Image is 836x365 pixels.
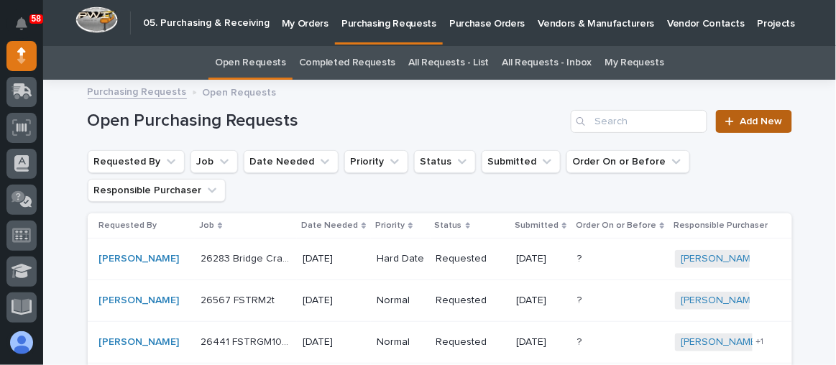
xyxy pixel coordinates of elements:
[299,46,395,80] a: Completed Requests
[436,336,505,348] p: Requested
[6,328,37,358] button: users-avatar
[408,46,489,80] a: All Requests - List
[201,333,293,348] p: 26441 FSTRGM10 Crane System
[303,336,365,348] p: [DATE]
[755,338,763,346] span: + 1
[516,295,566,307] p: [DATE]
[681,253,759,265] a: [PERSON_NAME]
[377,295,425,307] p: Normal
[88,179,226,202] button: Responsible Purchaser
[482,150,561,173] button: Submitted
[375,218,405,234] p: Priority
[99,295,180,307] a: [PERSON_NAME]
[674,218,768,234] p: Responsible Purchaser
[516,336,566,348] p: [DATE]
[436,295,505,307] p: Requested
[414,150,476,173] button: Status
[576,218,656,234] p: Order On or Before
[605,46,664,80] a: My Requests
[740,116,783,126] span: Add New
[190,150,238,173] button: Job
[377,336,425,348] p: Normal
[244,150,339,173] button: Date Needed
[681,295,759,307] a: [PERSON_NAME]
[377,253,425,265] p: Hard Date
[515,218,559,234] p: Submitted
[303,253,365,265] p: [DATE]
[571,110,707,133] input: Search
[215,46,286,80] a: Open Requests
[88,83,187,99] a: Purchasing Requests
[566,150,690,173] button: Order On or Before
[99,253,180,265] a: [PERSON_NAME]
[502,46,592,80] a: All Requests - Inbox
[88,111,566,131] h1: Open Purchasing Requests
[203,83,277,99] p: Open Requests
[344,150,408,173] button: Priority
[681,336,759,348] a: [PERSON_NAME]
[32,14,41,24] p: 58
[436,253,505,265] p: Requested
[716,110,791,133] a: Add New
[301,218,358,234] p: Date Needed
[577,250,584,265] p: ?
[201,292,277,307] p: 26567 FSTRM2t
[99,218,157,234] p: Requested By
[88,321,792,363] tr: [PERSON_NAME] 26441 FSTRGM10 Crane System26441 FSTRGM10 Crane System [DATE]NormalRequested[DATE]?...
[201,250,293,265] p: 26283 Bridge Cranes
[75,6,118,33] img: Workspace Logo
[435,218,462,234] p: Status
[88,150,185,173] button: Requested By
[6,9,37,39] button: Notifications
[577,292,584,307] p: ?
[99,336,180,348] a: [PERSON_NAME]
[303,295,365,307] p: [DATE]
[88,239,792,280] tr: [PERSON_NAME] 26283 Bridge Cranes26283 Bridge Cranes [DATE]Hard DateRequested[DATE]?? [PERSON_NAME]
[577,333,584,348] p: ?
[18,17,37,40] div: Notifications58
[88,279,792,321] tr: [PERSON_NAME] 26567 FSTRM2t26567 FSTRM2t [DATE]NormalRequested[DATE]?? [PERSON_NAME]
[516,253,566,265] p: [DATE]
[199,218,214,234] p: Job
[143,17,270,29] h2: 05. Purchasing & Receiving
